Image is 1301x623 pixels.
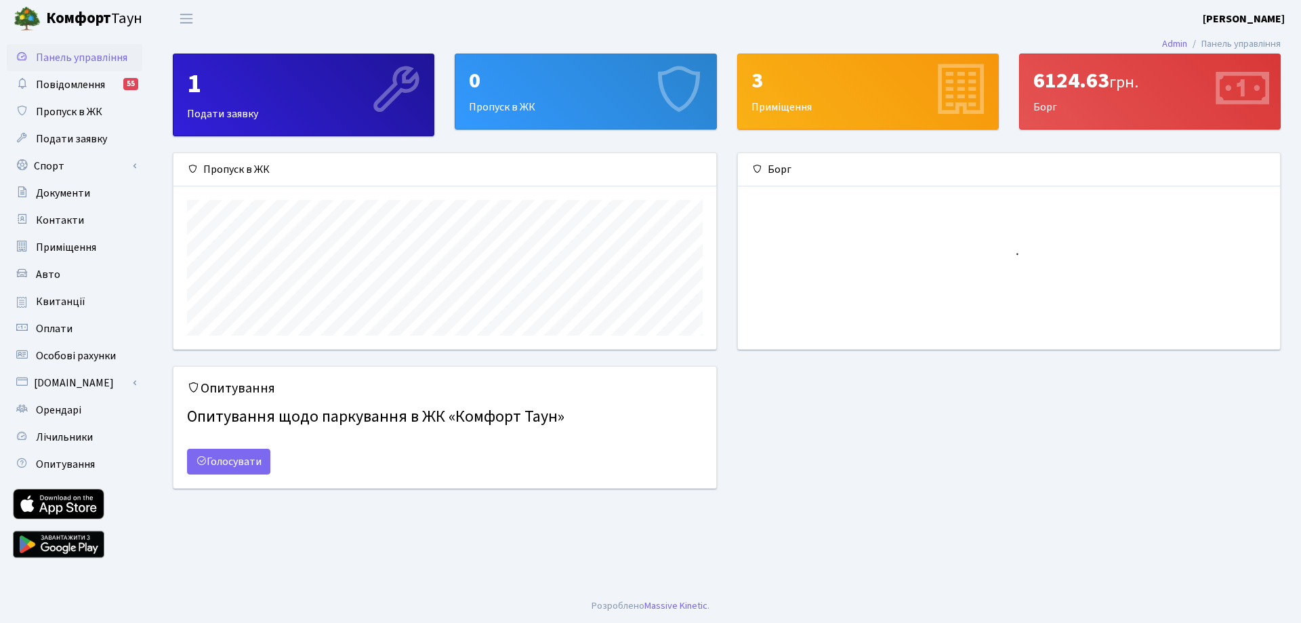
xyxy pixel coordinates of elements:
a: Панель управління [7,44,142,71]
nav: breadcrumb [1142,30,1301,58]
span: Таун [46,7,142,31]
span: Особові рахунки [36,348,116,363]
span: Подати заявку [36,132,107,146]
span: Повідомлення [36,77,105,92]
span: Лічильники [36,430,93,445]
a: Пропуск в ЖК [7,98,142,125]
a: [PERSON_NAME] [1203,11,1285,27]
b: [PERSON_NAME] [1203,12,1285,26]
a: Розроблено [592,599,644,613]
div: 3 [751,68,985,94]
div: 0 [469,68,702,94]
button: Переключити навігацію [169,7,203,30]
div: Приміщення [738,54,998,129]
a: 0Пропуск в ЖК [455,54,716,129]
div: Подати заявку [173,54,434,136]
div: . [592,599,709,614]
a: Повідомлення55 [7,71,142,98]
div: 1 [187,68,420,100]
span: Пропуск в ЖК [36,104,102,119]
a: Подати заявку [7,125,142,153]
span: Приміщення [36,240,96,255]
a: Admin [1162,37,1187,51]
a: [DOMAIN_NAME] [7,369,142,397]
a: Квитанції [7,288,142,315]
div: 55 [123,78,138,90]
a: Орендарі [7,397,142,424]
a: Спорт [7,153,142,180]
a: Лічильники [7,424,142,451]
a: Документи [7,180,142,207]
a: Приміщення [7,234,142,261]
a: 3Приміщення [737,54,999,129]
a: Massive Kinetic [644,599,707,613]
div: Борг [738,153,1281,186]
a: Контакти [7,207,142,234]
b: Комфорт [46,7,111,29]
div: 6124.63 [1033,68,1266,94]
div: Борг [1020,54,1280,129]
div: Пропуск в ЖК [173,153,716,186]
span: Панель управління [36,50,127,65]
span: грн. [1109,71,1138,94]
span: Орендарі [36,403,81,418]
a: Опитування [7,451,142,478]
span: Опитування [36,457,95,472]
span: Квитанції [36,294,85,309]
span: Документи [36,186,90,201]
h4: Опитування щодо паркування в ЖК «Комфорт Таун» [187,402,703,433]
span: Оплати [36,321,73,336]
a: Оплати [7,315,142,342]
a: 1Подати заявку [173,54,434,136]
span: Контакти [36,213,84,228]
a: Авто [7,261,142,288]
div: Пропуск в ЖК [455,54,716,129]
a: Голосувати [187,449,270,475]
a: Особові рахунки [7,342,142,369]
h5: Опитування [187,380,703,397]
img: logo.png [14,5,41,33]
li: Панель управління [1187,37,1281,52]
span: Авто [36,267,60,282]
